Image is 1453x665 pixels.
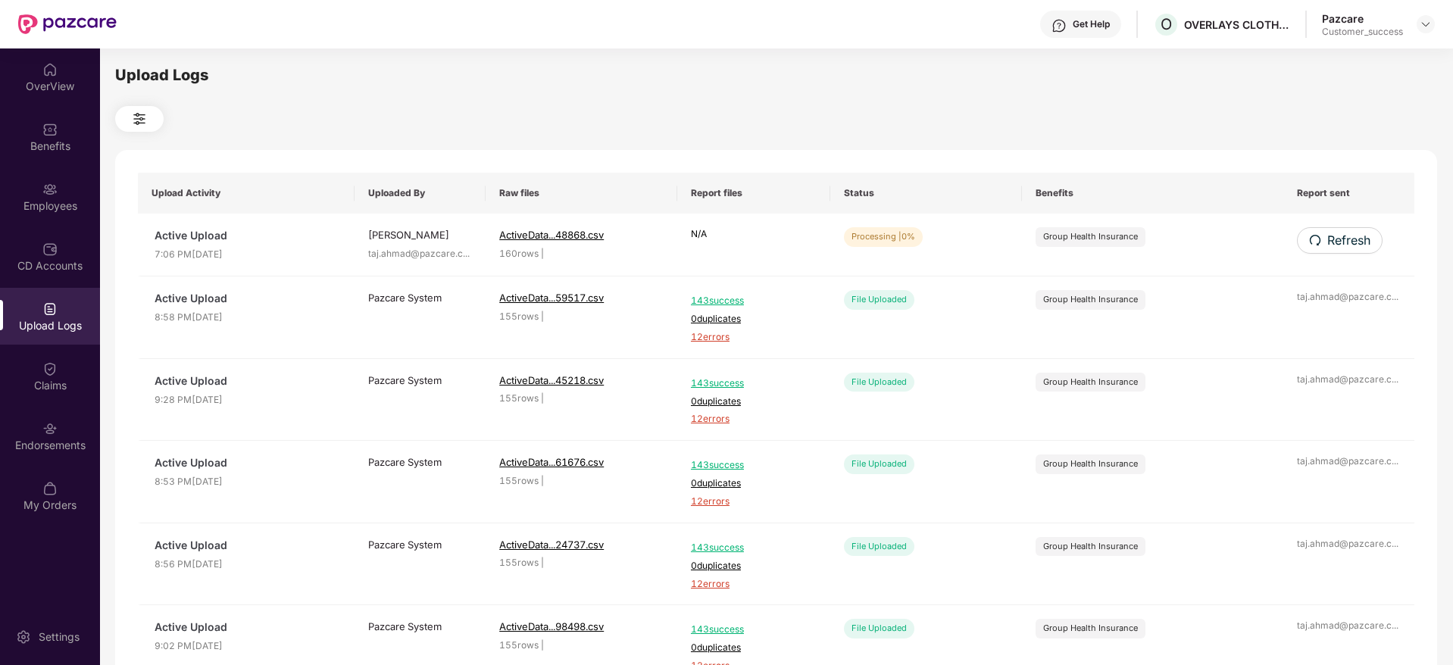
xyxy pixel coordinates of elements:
img: svg+xml;base64,PHN2ZyBpZD0iSGVscC0zMngzMiIgeG1sbnM9Imh0dHA6Ly93d3cudzMub3JnLzIwMDAvc3ZnIiB3aWR0aD... [1051,18,1067,33]
div: taj.ahmad@pazcare.c [1297,454,1401,469]
div: Pazcare [1322,11,1403,26]
span: 143 success [691,623,817,637]
span: ActiveData...24737.csv [499,539,604,551]
span: 12 errors [691,330,817,345]
div: taj.ahmad@pazcare.c [1297,290,1401,304]
div: Processing [844,227,923,246]
span: 12 errors [691,412,817,426]
img: New Pazcare Logo [18,14,117,34]
span: 9:28 PM[DATE] [155,393,341,407]
div: Settings [34,629,84,645]
span: 143 success [691,294,817,308]
span: 143 success [691,376,817,391]
span: 0 duplicates [691,476,817,491]
div: Pazcare System [368,373,472,388]
th: Report sent [1283,173,1414,214]
span: | [541,392,544,404]
img: svg+xml;base64,PHN2ZyBpZD0iVXBsb2FkX0xvZ3MiIGRhdGEtbmFtZT0iVXBsb2FkIExvZ3MiIHhtbG5zPSJodHRwOi8vd3... [42,301,58,317]
span: 8:56 PM[DATE] [155,557,341,572]
img: svg+xml;base64,PHN2ZyBpZD0iQmVuZWZpdHMiIHhtbG5zPSJodHRwOi8vd3d3LnczLm9yZy8yMDAwL3N2ZyIgd2lkdGg9Ij... [42,122,58,137]
img: svg+xml;base64,PHN2ZyBpZD0iRHJvcGRvd24tMzJ4MzIiIHhtbG5zPSJodHRwOi8vd3d3LnczLm9yZy8yMDAwL3N2ZyIgd2... [1420,18,1432,30]
img: svg+xml;base64,PHN2ZyBpZD0iRW5kb3JzZW1lbnRzIiB4bWxucz0iaHR0cDovL3d3dy53My5vcmcvMjAwMC9zdmciIHdpZH... [42,421,58,436]
span: Active Upload [155,227,341,244]
div: Pazcare System [368,619,472,634]
div: Pazcare System [368,537,472,552]
span: ... [1392,620,1398,631]
div: taj.ahmad@pazcare.c [1297,373,1401,387]
div: taj.ahmad@pazcare.c [368,247,472,261]
div: Group Health Insurance [1043,230,1138,243]
span: Active Upload [155,290,341,307]
span: 8:58 PM[DATE] [155,311,341,325]
div: taj.ahmad@pazcare.c [1297,537,1401,551]
img: svg+xml;base64,PHN2ZyBpZD0iQ0RfQWNjb3VudHMiIGRhdGEtbmFtZT0iQ0QgQWNjb3VudHMiIHhtbG5zPSJodHRwOi8vd3... [42,242,58,257]
img: svg+xml;base64,PHN2ZyBpZD0iSG9tZSIgeG1sbnM9Imh0dHA6Ly93d3cudzMub3JnLzIwMDAvc3ZnIiB3aWR0aD0iMjAiIG... [42,62,58,77]
span: ... [1392,455,1398,467]
span: redo [1309,234,1321,248]
button: redoRefresh [1297,227,1383,254]
div: Group Health Insurance [1043,540,1138,553]
div: Customer_success [1322,26,1403,38]
img: svg+xml;base64,PHN2ZyBpZD0iQ2xhaW0iIHhtbG5zPSJodHRwOi8vd3d3LnczLm9yZy8yMDAwL3N2ZyIgd2lkdGg9IjIwIi... [42,361,58,376]
div: File Uploaded [844,290,914,309]
span: Active Upload [155,373,341,389]
th: Raw files [486,173,677,214]
span: 0 duplicates [691,312,817,326]
span: 155 rows [499,311,539,322]
div: File Uploaded [844,454,914,473]
span: ActiveData...98498.csv [499,620,604,632]
div: File Uploaded [844,619,914,638]
span: 8:53 PM[DATE] [155,475,341,489]
span: | [541,311,544,322]
span: ... [463,248,470,259]
span: 0 duplicates [691,641,817,655]
img: svg+xml;base64,PHN2ZyB4bWxucz0iaHR0cDovL3d3dy53My5vcmcvMjAwMC9zdmciIHdpZHRoPSIyNCIgaGVpZ2h0PSIyNC... [130,110,148,128]
span: 9:02 PM[DATE] [155,639,341,654]
p: N/A [691,227,817,242]
span: | [541,639,544,651]
span: O [1161,15,1172,33]
span: ActiveData...48868.csv [499,229,604,241]
span: 0 duplicates [691,559,817,573]
span: 160 rows [499,248,539,259]
span: ... [1392,538,1398,549]
span: | 0% [898,231,915,242]
span: Active Upload [155,454,341,471]
div: Group Health Insurance [1043,293,1138,306]
span: ActiveData...45218.csv [499,374,604,386]
img: svg+xml;base64,PHN2ZyBpZD0iU2V0dGluZy0yMHgyMCIgeG1sbnM9Imh0dHA6Ly93d3cudzMub3JnLzIwMDAvc3ZnIiB3aW... [16,629,31,645]
span: | [541,475,544,486]
div: Group Health Insurance [1043,457,1138,470]
img: svg+xml;base64,PHN2ZyBpZD0iTXlfT3JkZXJzIiBkYXRhLW5hbWU9Ik15IE9yZGVycyIgeG1sbnM9Imh0dHA6Ly93d3cudz... [42,481,58,496]
th: Status [830,173,1022,214]
span: 155 rows [499,639,539,651]
span: ... [1392,373,1398,385]
span: | [541,248,544,259]
th: Upload Activity [138,173,355,214]
span: 12 errors [691,495,817,509]
img: svg+xml;base64,PHN2ZyBpZD0iRW1wbG95ZWVzIiB4bWxucz0iaHR0cDovL3d3dy53My5vcmcvMjAwMC9zdmciIHdpZHRoPS... [42,182,58,197]
span: 143 success [691,541,817,555]
div: Pazcare System [368,454,472,470]
span: 155 rows [499,475,539,486]
span: 155 rows [499,557,539,568]
div: Upload Logs [115,64,1437,87]
span: ActiveData...59517.csv [499,292,604,304]
div: Pazcare System [368,290,472,305]
div: Group Health Insurance [1043,376,1138,389]
span: 0 duplicates [691,395,817,409]
div: File Uploaded [844,373,914,392]
th: Report files [677,173,830,214]
th: Uploaded By [355,173,486,214]
div: Group Health Insurance [1043,622,1138,635]
div: File Uploaded [844,537,914,556]
div: [PERSON_NAME] [368,227,472,242]
span: Refresh [1327,231,1370,250]
th: Benefits [1022,173,1283,214]
span: ActiveData...61676.csv [499,456,604,468]
div: taj.ahmad@pazcare.c [1297,619,1401,633]
div: Get Help [1073,18,1110,30]
span: | [541,557,544,568]
span: 143 success [691,458,817,473]
span: 155 rows [499,392,539,404]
